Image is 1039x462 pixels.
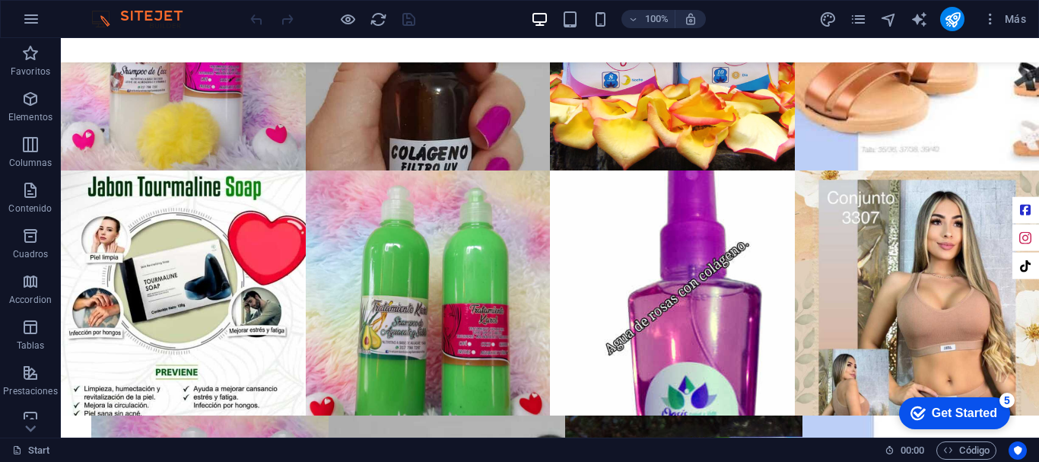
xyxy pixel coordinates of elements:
h6: 100% [644,10,669,28]
button: 100% [621,10,675,28]
button: navigator [879,10,898,28]
p: Accordion [9,294,52,306]
p: Columnas [9,157,52,169]
i: Publicar [944,11,961,28]
span: Más [983,11,1026,27]
button: Usercentrics [1009,441,1027,460]
p: Contenido [8,202,52,215]
img: Editor Logo [87,10,202,28]
i: Páginas (Ctrl+Alt+S) [850,11,867,28]
i: Volver a cargar página [370,11,387,28]
div: Get Started 5 items remaining, 0% complete [11,8,122,40]
i: Navegador [880,11,898,28]
button: publish [940,7,964,31]
i: Al redimensionar, ajustar el nivel de zoom automáticamente para ajustarse al dispositivo elegido. [684,12,697,26]
div: 5 [112,3,127,18]
button: Más [977,7,1032,31]
p: Elementos [8,111,52,123]
span: Código [943,441,990,460]
button: reload [369,10,387,28]
button: text_generator [910,10,928,28]
p: Favoritos [11,65,50,78]
p: Tablas [17,339,45,352]
div: Get Started [44,17,110,30]
button: Haz clic para salir del modo de previsualización y seguir editando [338,10,357,28]
button: pages [849,10,867,28]
span: 00 00 [901,441,924,460]
i: AI Writer [910,11,928,28]
button: Código [936,441,996,460]
button: design [818,10,837,28]
span: : [911,444,913,456]
p: Prestaciones [3,385,57,397]
p: Cuadros [13,248,49,260]
a: Haz clic para cancelar la selección y doble clic para abrir páginas [12,441,50,460]
h6: Tiempo de la sesión [885,441,925,460]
